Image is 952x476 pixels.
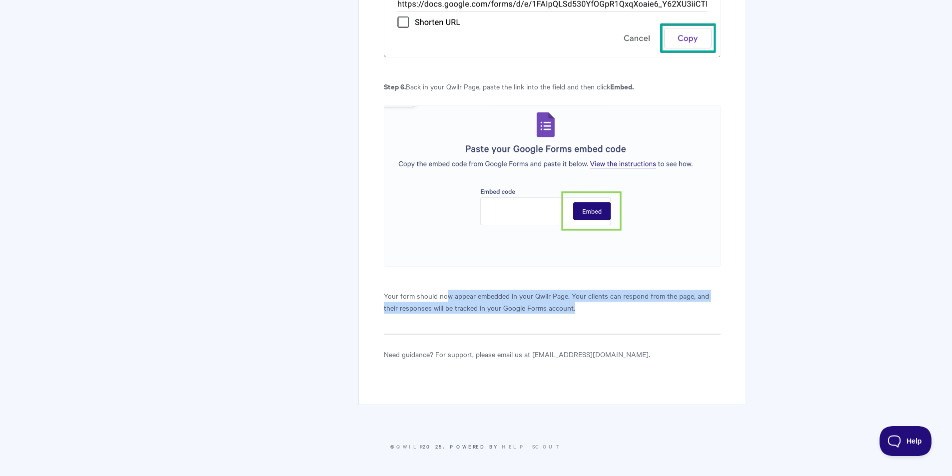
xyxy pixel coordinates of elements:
p: Back in your Qwilr Page, paste the link into the field and then click [384,80,720,92]
iframe: Toggle Customer Support [880,426,932,456]
strong: Step 6. [384,81,406,91]
strong: Embed. [610,81,634,91]
a: Help Scout [502,443,562,450]
p: Your form should now appear embedded in your Qwilr Page. Your clients can respond from the page, ... [384,290,720,314]
a: Qwilr [396,443,423,450]
p: © 2025. [206,442,746,451]
p: Need guidance? For support, please email us at [EMAIL_ADDRESS][DOMAIN_NAME]. [384,348,720,360]
img: file-blpCj48BvR.png [384,105,720,267]
span: Powered by [450,443,562,450]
